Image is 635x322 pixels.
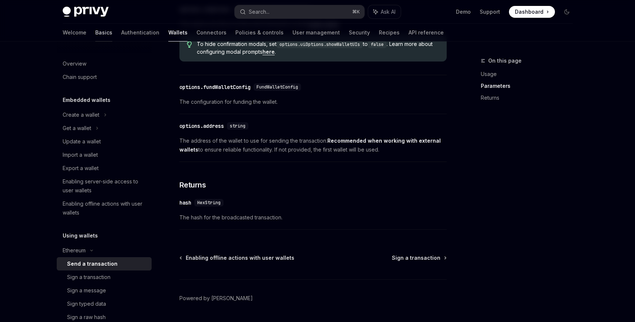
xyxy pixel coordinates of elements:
[63,124,91,133] div: Get a wallet
[379,24,400,42] a: Recipes
[262,49,275,55] a: here
[57,57,152,70] a: Overview
[179,97,447,106] span: The configuration for funding the wallet.
[179,213,447,222] span: The hash for the broadcasted transaction.
[179,136,447,154] span: The address of the wallet to use for sending the transaction. to ensure reliable functionality. I...
[168,24,188,42] a: Wallets
[230,123,245,129] span: string
[180,254,294,262] a: Enabling offline actions with user wallets
[95,24,112,42] a: Basics
[481,80,579,92] a: Parameters
[57,70,152,84] a: Chain support
[57,148,152,162] a: Import a wallet
[57,270,152,284] a: Sign a transaction
[57,162,152,175] a: Export a wallet
[57,135,152,148] a: Update a wallet
[179,180,206,190] span: Returns
[197,40,439,56] span: To hide confirmation modals, set to . Learn more about configuring modal prompts .
[67,259,118,268] div: Send a transaction
[179,122,224,130] div: options.address
[121,24,159,42] a: Authentication
[349,24,370,42] a: Security
[63,199,147,217] div: Enabling offline actions with user wallets
[179,295,253,302] a: Powered by [PERSON_NAME]
[63,59,86,68] div: Overview
[63,137,101,146] div: Update a wallet
[235,24,284,42] a: Policies & controls
[488,56,522,65] span: On this page
[63,231,98,240] h5: Using wallets
[381,8,396,16] span: Ask AI
[63,150,98,159] div: Import a wallet
[392,254,440,262] span: Sign a transaction
[292,24,340,42] a: User management
[456,8,471,16] a: Demo
[409,24,444,42] a: API reference
[57,197,152,219] a: Enabling offline actions with user wallets
[67,286,106,295] div: Sign a message
[63,73,97,82] div: Chain support
[480,8,500,16] a: Support
[63,110,99,119] div: Create a wallet
[392,254,446,262] a: Sign a transaction
[368,41,387,48] code: false
[368,5,401,19] button: Ask AI
[67,313,106,322] div: Sign a raw hash
[179,83,251,91] div: options.fundWalletConfig
[67,299,106,308] div: Sign typed data
[277,41,363,48] code: options.uiOptions.showWalletUIs
[57,257,152,270] a: Send a transaction
[235,5,364,19] button: Search...⌘K
[352,9,360,15] span: ⌘ K
[67,273,110,282] div: Sign a transaction
[63,164,99,173] div: Export a wallet
[196,24,226,42] a: Connectors
[187,41,192,48] svg: Tip
[63,177,147,195] div: Enabling server-side access to user wallets
[515,8,543,16] span: Dashboard
[179,199,191,206] div: hash
[63,96,110,104] h5: Embedded wallets
[57,284,152,297] a: Sign a message
[57,175,152,197] a: Enabling server-side access to user wallets
[197,200,221,206] span: HexString
[481,68,579,80] a: Usage
[63,7,109,17] img: dark logo
[186,254,294,262] span: Enabling offline actions with user wallets
[257,84,298,90] span: FundWalletConfig
[509,6,555,18] a: Dashboard
[63,246,86,255] div: Ethereum
[481,92,579,104] a: Returns
[57,297,152,311] a: Sign typed data
[249,7,269,16] div: Search...
[63,24,86,42] a: Welcome
[561,6,573,18] button: Toggle dark mode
